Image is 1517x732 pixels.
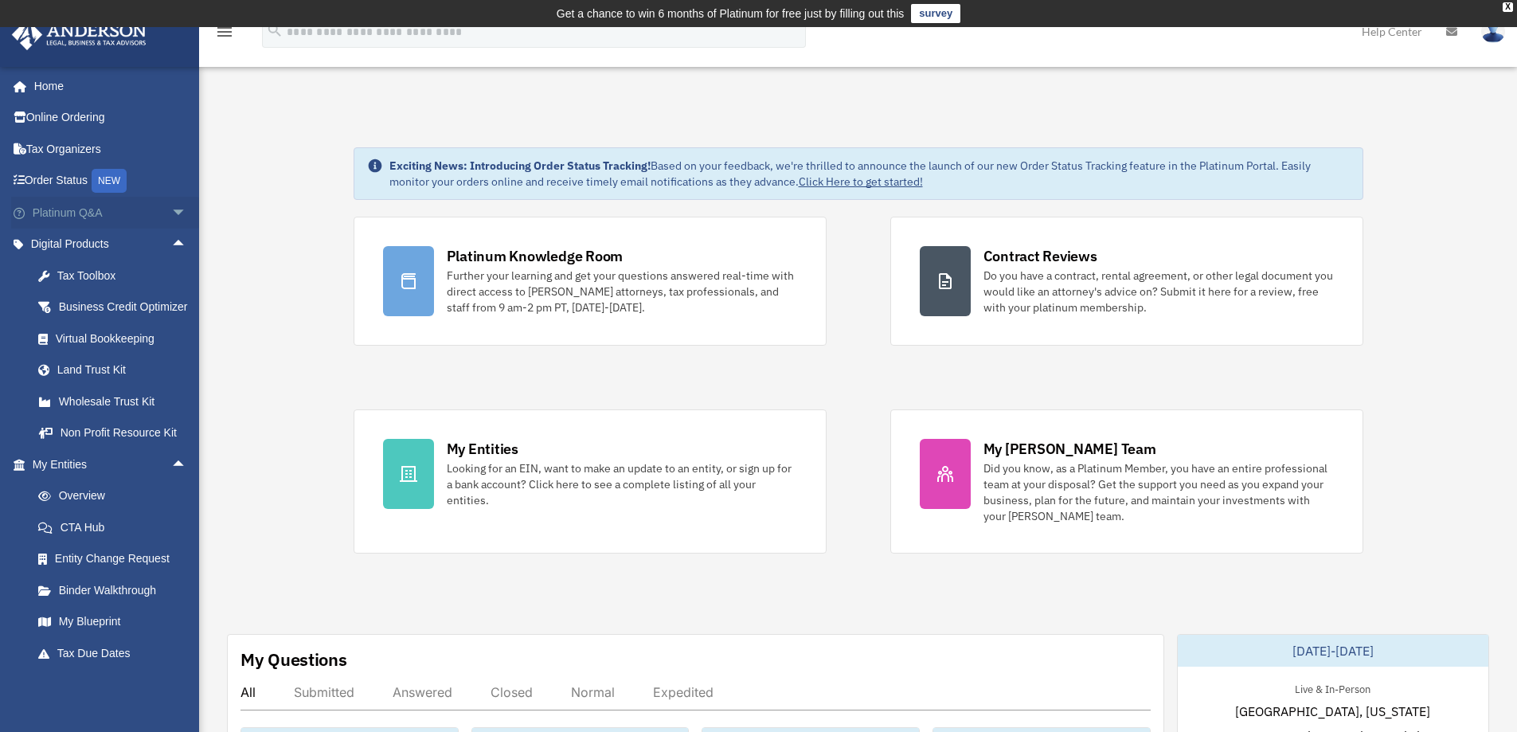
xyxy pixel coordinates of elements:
span: arrow_drop_up [171,448,203,481]
a: Order StatusNEW [11,165,211,198]
a: My Entities Looking for an EIN, want to make an update to an entity, or sign up for a bank accoun... [354,409,827,554]
div: My [PERSON_NAME] Team [983,439,1156,459]
div: Did you know, as a Platinum Member, you have an entire professional team at your disposal? Get th... [983,460,1334,524]
div: Further your learning and get your questions answered real-time with direct access to [PERSON_NAM... [447,268,797,315]
a: Click Here to get started! [799,174,923,189]
a: Tax Due Dates [22,637,211,669]
a: Online Ordering [11,102,211,134]
div: My Questions [240,648,347,671]
div: Do you have a contract, rental agreement, or other legal document you would like an attorney's ad... [983,268,1334,315]
span: arrow_drop_up [171,229,203,261]
a: Contract Reviews Do you have a contract, rental agreement, or other legal document you would like... [890,217,1363,346]
div: Get a chance to win 6 months of Platinum for free just by filling out this [557,4,905,23]
a: Tax Organizers [11,133,211,165]
a: survey [911,4,960,23]
a: My [PERSON_NAME] Team Did you know, as a Platinum Member, you have an entire professional team at... [890,409,1363,554]
div: Contract Reviews [983,246,1097,266]
div: NEW [92,169,127,193]
div: Platinum Knowledge Room [447,246,624,266]
div: Submitted [294,684,354,700]
a: Platinum Knowledge Room Further your learning and get your questions answered real-time with dire... [354,217,827,346]
a: Wholesale Trust Kit [22,386,211,417]
a: Tax Toolbox [22,260,211,292]
div: Non Profit Resource Kit [56,423,191,443]
strong: Exciting News: Introducing Order Status Tracking! [389,159,651,173]
a: CTA Hub [22,511,211,543]
a: menu [215,28,234,41]
a: Non Profit Resource Kit [22,417,211,449]
a: Digital Productsarrow_drop_up [11,229,211,260]
div: Based on your feedback, we're thrilled to announce the launch of our new Order Status Tracking fe... [389,158,1350,190]
span: arrow_drop_up [171,669,203,702]
a: Platinum Q&Aarrow_drop_down [11,197,211,229]
a: Overview [22,480,211,512]
div: close [1503,2,1513,12]
img: User Pic [1481,20,1505,43]
a: Entity Change Request [22,543,211,575]
a: Binder Walkthrough [22,574,211,606]
div: Virtual Bookkeeping [56,329,191,349]
div: [DATE]-[DATE] [1178,635,1488,667]
a: My [PERSON_NAME] Teamarrow_drop_up [11,669,211,701]
div: Tax Toolbox [56,266,191,286]
div: Land Trust Kit [56,360,191,380]
div: My Entities [447,439,518,459]
span: arrow_drop_down [171,197,203,229]
div: Closed [491,684,533,700]
div: Wholesale Trust Kit [56,392,191,412]
div: Normal [571,684,615,700]
a: Virtual Bookkeeping [22,323,211,354]
div: Business Credit Optimizer [56,297,191,317]
a: My Entitiesarrow_drop_up [11,448,211,480]
i: menu [215,22,234,41]
div: Live & In-Person [1282,679,1383,696]
div: Expedited [653,684,714,700]
a: Land Trust Kit [22,354,211,386]
a: My Blueprint [22,606,211,638]
div: Answered [393,684,452,700]
a: Home [11,70,203,102]
img: Anderson Advisors Platinum Portal [7,19,151,50]
span: [GEOGRAPHIC_DATA], [US_STATE] [1235,702,1430,721]
div: Looking for an EIN, want to make an update to an entity, or sign up for a bank account? Click her... [447,460,797,508]
div: All [240,684,256,700]
a: Business Credit Optimizer [22,292,211,323]
i: search [266,22,283,39]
